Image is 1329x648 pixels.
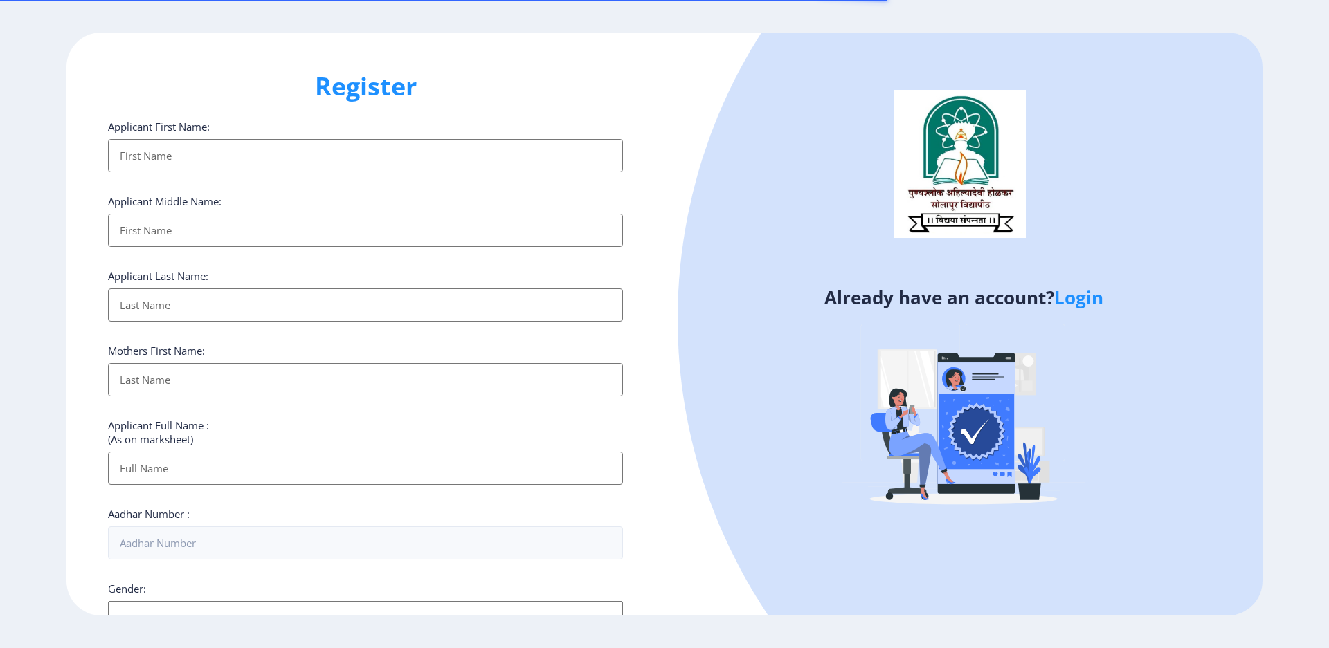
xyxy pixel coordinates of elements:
h1: Register [108,70,623,103]
label: Gender: [108,582,146,595]
input: Full Name [108,452,623,485]
input: Last Name [108,363,623,396]
h4: Already have an account? [675,286,1252,308]
a: Login [1054,285,1103,310]
label: Applicant Full Name : (As on marksheet) [108,418,209,446]
label: Aadhar Number : [108,507,190,521]
input: Aadhar Number [108,526,623,559]
label: Applicant Last Name: [108,269,208,283]
img: Verified-rafiki.svg [842,297,1085,539]
input: First Name [108,214,623,247]
img: logo [894,90,1026,238]
label: Applicant First Name: [108,120,210,133]
label: Applicant Middle Name: [108,194,221,208]
input: First Name [108,139,623,172]
label: Mothers First Name: [108,344,205,358]
input: Last Name [108,288,623,322]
